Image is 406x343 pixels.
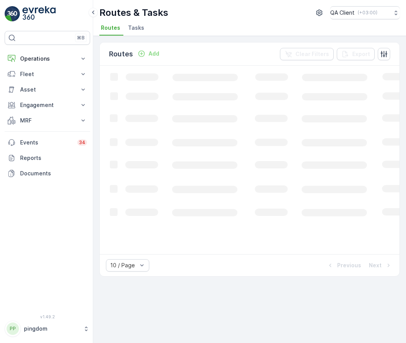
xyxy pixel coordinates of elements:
button: Asset [5,82,90,97]
p: Next [369,261,382,269]
p: 34 [79,139,85,146]
span: Routes [101,24,120,32]
p: pingdom [24,325,79,333]
a: Documents [5,166,90,181]
p: Events [20,139,73,146]
button: Fleet [5,66,90,82]
button: Next [368,261,393,270]
img: logo_light-DOdMpM7g.png [22,6,56,22]
p: Clear Filters [295,50,329,58]
button: Engagement [5,97,90,113]
button: MRF [5,113,90,128]
p: MRF [20,117,75,124]
p: Previous [337,261,361,269]
p: Add [148,50,159,58]
p: Routes & Tasks [99,7,168,19]
p: Export [352,50,370,58]
div: PP [7,323,19,335]
p: ⌘B [77,35,85,41]
button: Previous [326,261,362,270]
span: Tasks [128,24,144,32]
button: Clear Filters [280,48,334,60]
p: Documents [20,170,87,177]
img: logo [5,6,20,22]
p: QA Client [330,9,355,17]
button: PPpingdom [5,321,90,337]
p: Engagement [20,101,75,109]
p: Routes [109,49,133,59]
p: Fleet [20,70,75,78]
p: Asset [20,86,75,93]
button: QA Client(+03:00) [330,6,400,19]
button: Operations [5,51,90,66]
p: ( +03:00 ) [358,10,377,16]
button: Add [135,49,162,58]
button: Export [337,48,375,60]
p: Reports [20,154,87,162]
a: Events34 [5,135,90,150]
span: v 1.49.2 [5,314,90,319]
p: Operations [20,55,75,63]
a: Reports [5,150,90,166]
